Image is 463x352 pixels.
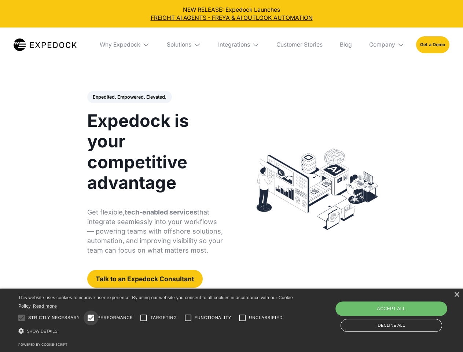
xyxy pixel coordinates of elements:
[27,329,58,333] span: Show details
[212,27,265,62] div: Integrations
[334,27,357,62] a: Blog
[125,208,197,216] strong: tech-enabled services
[341,273,463,352] iframe: Chat Widget
[87,270,203,288] a: Talk to an Expedock Consultant
[195,315,231,321] span: Functionality
[218,41,250,48] div: Integrations
[33,303,57,309] a: Read more
[6,6,458,22] div: NEW RELEASE: Expedock Launches
[18,342,67,346] a: Powered by cookie-script
[416,36,449,53] a: Get a Demo
[335,301,447,316] div: Accept all
[28,315,80,321] span: Strictly necessary
[249,315,283,321] span: Unclassified
[18,326,295,336] div: Show details
[271,27,328,62] a: Customer Stories
[98,315,133,321] span: Performance
[6,14,458,22] a: FREIGHT AI AGENTS - FREYA & AI OUTLOOK AUTOMATION
[18,295,293,309] span: This website uses cookies to improve user experience. By using our website you consent to all coo...
[161,27,207,62] div: Solutions
[94,27,155,62] div: Why Expedock
[369,41,395,48] div: Company
[150,315,177,321] span: Targeting
[363,27,410,62] div: Company
[87,208,223,255] p: Get flexible, that integrate seamlessly into your workflows — powering teams with offshore soluti...
[100,41,140,48] div: Why Expedock
[87,110,223,193] h1: Expedock is your competitive advantage
[167,41,191,48] div: Solutions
